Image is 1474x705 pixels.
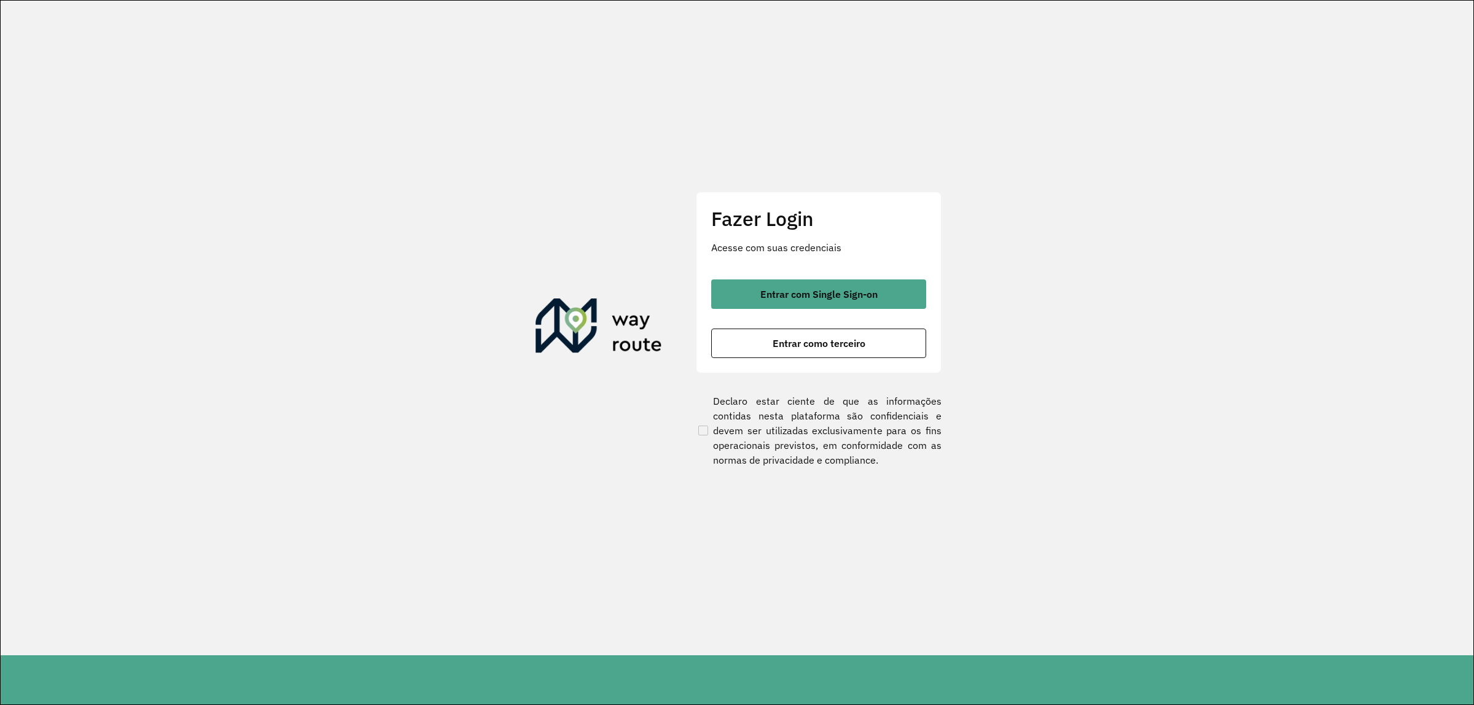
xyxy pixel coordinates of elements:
span: Entrar como terceiro [773,338,865,348]
p: Acesse com suas credenciais [711,240,926,255]
button: button [711,329,926,358]
button: button [711,279,926,309]
img: Roteirizador AmbevTech [536,298,662,357]
label: Declaro estar ciente de que as informações contidas nesta plataforma são confidenciais e devem se... [696,394,942,467]
h2: Fazer Login [711,207,926,230]
span: Entrar com Single Sign-on [760,289,878,299]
